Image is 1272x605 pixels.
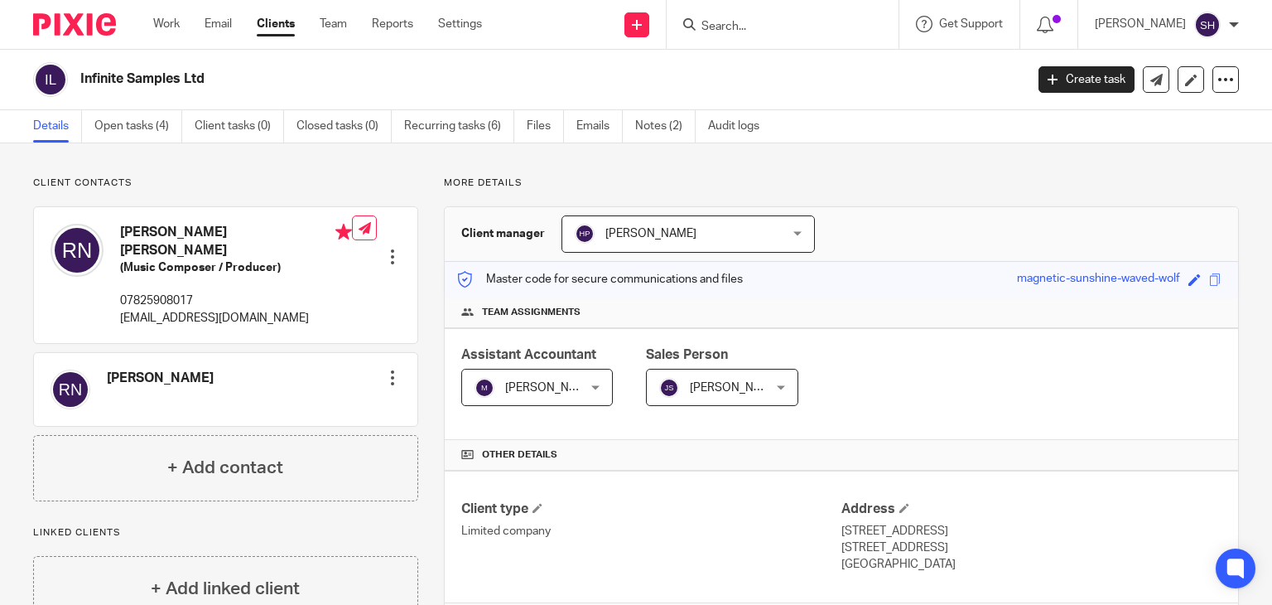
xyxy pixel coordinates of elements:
img: svg%3E [475,378,494,398]
span: [PERSON_NAME] [505,382,596,394]
h4: [PERSON_NAME] [PERSON_NAME] [120,224,352,259]
p: Linked clients [33,526,418,540]
span: Get Support [939,18,1003,30]
h3: Client manager [461,225,545,242]
h5: (Music Composer / Producer) [120,259,352,276]
h4: + Add linked client [151,576,300,602]
p: [STREET_ADDRESS] [841,523,1221,540]
a: Emails [576,110,623,143]
img: svg%3E [51,370,90,409]
h4: Address [841,501,1221,518]
a: Notes (2) [635,110,696,143]
i: Primary [335,224,352,240]
p: [STREET_ADDRESS] [841,540,1221,556]
h2: Infinite Samples Ltd [80,70,827,88]
a: Create task [1038,66,1135,93]
p: Client contacts [33,177,418,190]
h4: [PERSON_NAME] [107,370,214,387]
p: [EMAIL_ADDRESS][DOMAIN_NAME] [120,310,352,327]
a: Settings [438,16,482,32]
span: [PERSON_NAME] [690,382,781,394]
span: Sales Person [646,348,728,361]
a: Audit logs [708,110,772,143]
span: [PERSON_NAME] [605,228,696,240]
p: Limited company [461,523,841,540]
a: Clients [257,16,295,32]
img: Pixie [33,13,116,36]
p: More details [444,177,1239,190]
div: magnetic-sunshine-waved-wolf [1017,270,1180,289]
img: svg%3E [33,62,68,97]
a: Closed tasks (0) [296,110,392,143]
span: Team assignments [482,306,581,319]
img: svg%3E [575,224,595,244]
h4: Client type [461,501,841,518]
a: Details [33,110,82,143]
img: svg%3E [1194,12,1221,38]
a: Recurring tasks (6) [404,110,514,143]
a: Work [153,16,180,32]
input: Search [700,20,849,35]
img: svg%3E [51,224,104,277]
a: Files [527,110,564,143]
span: Assistant Accountant [461,348,596,361]
p: [GEOGRAPHIC_DATA] [841,556,1221,573]
p: 07825908017 [120,293,352,309]
a: Team [320,16,347,32]
a: Reports [372,16,413,32]
p: Master code for secure communications and files [457,271,743,288]
a: Email [205,16,232,32]
p: [PERSON_NAME] [1095,16,1186,32]
h4: + Add contact [167,455,283,481]
img: svg%3E [659,378,679,398]
a: Client tasks (0) [195,110,284,143]
span: Other details [482,448,557,462]
a: Open tasks (4) [94,110,182,143]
